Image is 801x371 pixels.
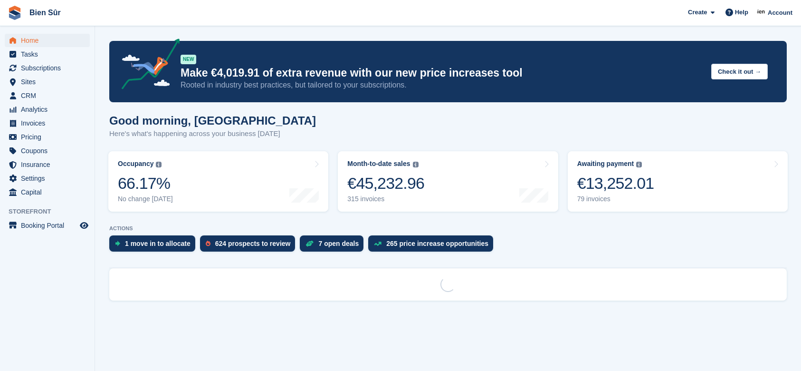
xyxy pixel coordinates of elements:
span: Pricing [21,130,78,144]
a: Bien Sûr [26,5,65,20]
a: menu [5,117,90,130]
span: CRM [21,89,78,102]
img: price_increase_opportunities-93ffe204e8149a01c8c9dc8f82e8f89637d9d84a8eef4429ea346261dce0b2c0.svg [374,242,381,246]
span: Subscriptions [21,61,78,75]
div: Month-to-date sales [347,160,410,168]
span: Tasks [21,48,78,61]
div: 315 invoices [347,195,424,203]
div: 1 move in to allocate [125,240,191,247]
p: Here's what's happening across your business [DATE] [109,128,316,139]
span: Insurance [21,158,78,171]
img: move_ins_to_allocate_icon-fdf77a2bb77ea45bf5b3d319d69a93e2d87916cf1d5bf7949dd705db3b84f3ca.svg [115,241,120,246]
a: 624 prospects to review [200,235,300,256]
img: prospect-51fa495bee0391a8d652442698ab0144808aea92771e9ea1ae160a38d050c398.svg [206,241,210,246]
div: 79 invoices [577,195,654,203]
div: 7 open deals [318,240,359,247]
h1: Good morning, [GEOGRAPHIC_DATA] [109,114,316,127]
a: Occupancy 66.17% No change [DATE] [108,151,328,212]
a: 265 price increase opportunities [368,235,498,256]
div: 265 price increase opportunities [386,240,488,247]
div: Occupancy [118,160,153,168]
div: Awaiting payment [577,160,634,168]
div: 66.17% [118,174,173,193]
a: menu [5,130,90,144]
a: menu [5,61,90,75]
div: No change [DATE] [118,195,173,203]
a: menu [5,144,90,157]
span: Create [688,8,707,17]
span: Booking Portal [21,219,78,232]
p: Rooted in industry best practices, but tailored to your subscriptions. [181,80,704,90]
a: menu [5,34,90,47]
img: Asmaa Habri [757,8,766,17]
img: deal-1b604bf984904fb50ccaf53a9ad4b4a5d6e5aea283cecdc64d6e3604feb123c2.svg [305,240,314,247]
a: 7 open deals [300,235,368,256]
a: Awaiting payment €13,252.01 79 invoices [568,151,788,212]
span: Storefront [9,207,95,216]
div: €13,252.01 [577,174,654,193]
a: Preview store [78,220,90,231]
span: Invoices [21,117,78,130]
a: Month-to-date sales €45,232.96 315 invoices [338,151,558,212]
a: 1 move in to allocate [109,235,200,256]
div: NEW [181,55,196,64]
a: menu [5,103,90,116]
span: Account [768,8,792,18]
div: €45,232.96 [347,174,424,193]
a: menu [5,48,90,61]
img: icon-info-grey-7440780725fd019a000dd9b08b2336e03edf1995a4989e88bcd33f0948082b44.svg [413,162,419,167]
img: stora-icon-8386f47178a22dfd0bd8f6a31ec36ba5ce8667c1dd55bd0f319d3a0aa187defe.svg [8,6,22,20]
img: icon-info-grey-7440780725fd019a000dd9b08b2336e03edf1995a4989e88bcd33f0948082b44.svg [636,162,642,167]
p: Make €4,019.91 of extra revenue with our new price increases tool [181,66,704,80]
button: Check it out → [711,64,768,79]
a: menu [5,172,90,185]
a: menu [5,89,90,102]
a: menu [5,75,90,88]
span: Home [21,34,78,47]
a: menu [5,158,90,171]
img: icon-info-grey-7440780725fd019a000dd9b08b2336e03edf1995a4989e88bcd33f0948082b44.svg [156,162,162,167]
span: Settings [21,172,78,185]
div: 624 prospects to review [215,240,291,247]
span: Sites [21,75,78,88]
a: menu [5,185,90,199]
span: Analytics [21,103,78,116]
p: ACTIONS [109,225,787,232]
span: Coupons [21,144,78,157]
span: Capital [21,185,78,199]
span: Help [735,8,748,17]
a: menu [5,219,90,232]
img: price-adjustments-announcement-icon-8257ccfd72463d97f412b2fc003d46551f7dbcb40ab6d574587a9cd5c0d94... [114,39,180,93]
